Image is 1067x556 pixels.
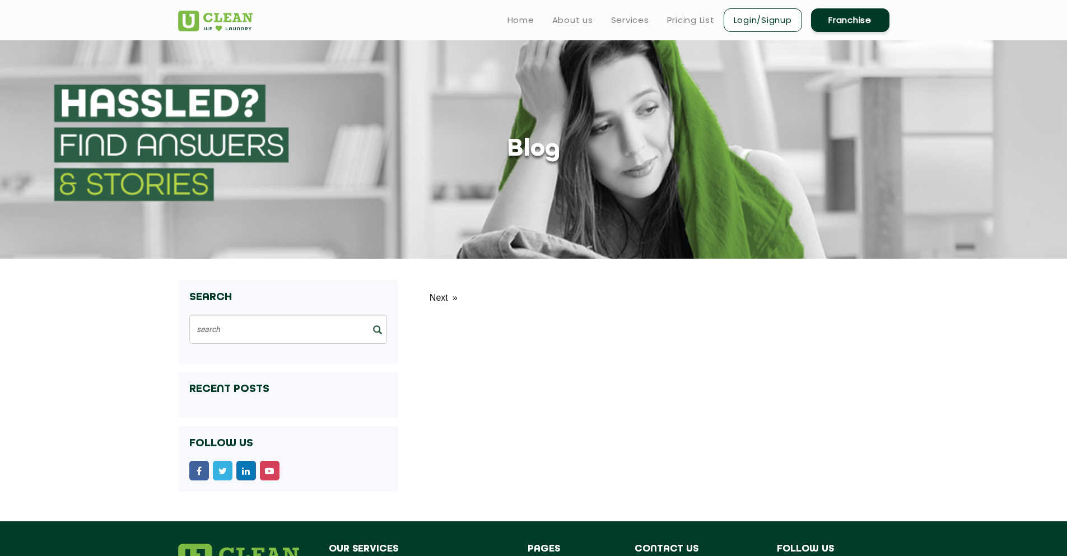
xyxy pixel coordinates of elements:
[667,13,715,27] a: Pricing List
[552,13,593,27] a: About us
[189,291,387,303] h4: Search
[189,383,387,395] h4: Recent Posts
[189,315,387,344] input: search
[189,437,387,450] h4: Follow us
[724,8,802,32] a: Login/Signup
[423,291,464,305] ul: Pagination
[178,11,253,31] img: UClean Laundry and Dry Cleaning
[423,280,881,325] nav: Page navigation example
[507,13,534,27] a: Home
[507,136,560,164] h1: Blog
[811,8,889,32] a: Franchise
[424,291,463,305] a: Next page
[611,13,649,27] a: Services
